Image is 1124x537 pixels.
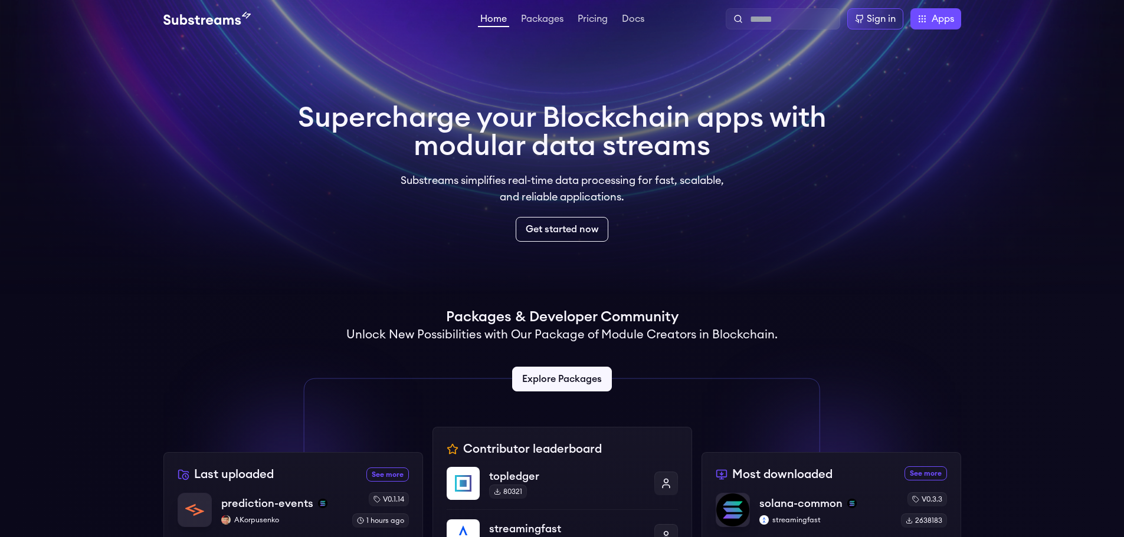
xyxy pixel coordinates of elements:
h2: Unlock New Possibilities with Our Package of Module Creators in Blockchain. [346,327,778,343]
h1: Supercharge your Blockchain apps with modular data streams [298,104,827,160]
a: solana-commonsolana-commonsolanastreamingfaststreamingfastv0.3.32638183 [716,492,947,537]
div: 80321 [489,485,527,499]
div: 1 hours ago [352,513,409,528]
img: streamingfast [759,515,769,525]
div: Sign in [867,12,896,26]
p: solana-common [759,495,843,512]
a: Pricing [575,14,610,26]
img: prediction-events [178,493,211,526]
img: solana-common [716,493,749,526]
a: Docs [620,14,647,26]
a: Packages [519,14,566,26]
div: v0.3.3 [907,492,947,506]
a: topledgertopledger80321 [447,467,678,509]
a: See more most downloaded packages [905,466,947,480]
img: Substream's logo [163,12,251,26]
p: prediction-events [221,495,313,512]
div: 2638183 [901,513,947,528]
a: See more recently uploaded packages [366,467,409,482]
p: streamingfast [489,520,645,537]
p: AKorpusenko [221,515,343,525]
a: Explore Packages [512,367,612,391]
a: Home [478,14,509,27]
img: solana [847,499,857,508]
p: Substreams simplifies real-time data processing for fast, scalable, and reliable applications. [392,172,732,205]
div: v0.1.14 [369,492,409,506]
a: prediction-eventsprediction-eventssolanaAKorpusenkoAKorpusenkov0.1.141 hours ago [178,492,409,537]
img: solana [318,499,327,508]
span: Apps [932,12,954,26]
h1: Packages & Developer Community [446,308,679,327]
img: AKorpusenko [221,515,231,525]
a: Sign in [847,8,903,29]
p: topledger [489,468,645,485]
a: Get started now [516,217,608,242]
p: streamingfast [759,515,892,525]
img: topledger [447,467,480,500]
